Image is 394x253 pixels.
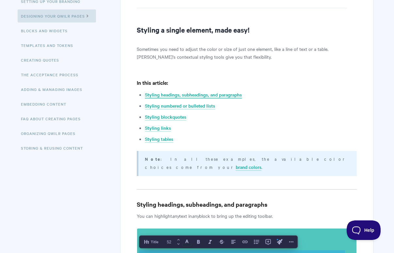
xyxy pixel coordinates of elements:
a: Styling links [145,125,171,132]
a: Styling numbered or bulleted lists [145,102,215,110]
a: brand colors [236,164,261,171]
em: any [192,213,199,219]
iframe: Toggle Customer Support [347,220,381,240]
h2: Styling a single element, made easy! [137,24,356,35]
a: Storing & Reusing Content [21,141,88,155]
p: Sometimes you need to adjust the color or size of just one element, like a line of text or a tabl... [137,45,356,61]
a: Templates and Tokens [21,39,78,52]
a: Designing Your Qwilr Pages [18,9,96,22]
a: Blocks and Widgets [21,24,72,37]
p: You can highlight text in block to bring up the editing toolbar. [137,212,356,220]
a: Styling headings, subheadings, and paragraphs [145,91,242,98]
a: Adding & Managing Images [21,83,87,96]
a: Creating Quotes [21,53,64,67]
a: Organizing Qwilr Pages [21,127,80,140]
p: : In all these examples, the available color choices come from your . [145,155,348,171]
a: FAQ About Creating Pages [21,112,86,125]
h3: Styling headings, subheadings, and paragraphs [137,200,356,209]
b: Note [145,156,161,162]
a: Embedding Content [21,97,71,111]
strong: In this article: [137,79,168,86]
a: The Acceptance Process [21,68,83,81]
a: Styling blockquotes [145,113,186,121]
em: any [172,213,179,219]
a: Styling tables [145,136,173,143]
